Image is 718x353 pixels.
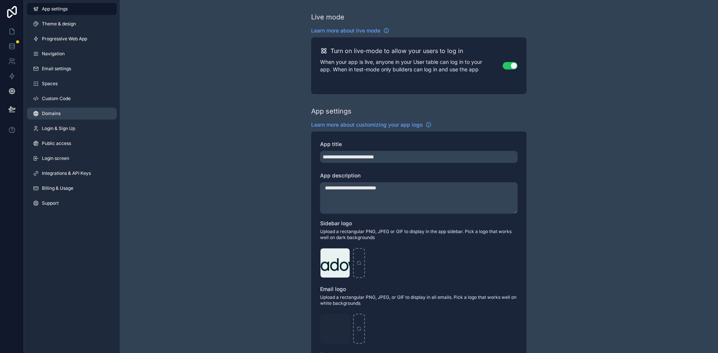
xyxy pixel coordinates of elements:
span: Domains [42,111,61,117]
div: App settings [311,106,352,117]
span: Sidebar logo [320,220,352,226]
a: Support [27,197,117,209]
a: Spaces [27,78,117,90]
a: Domains [27,108,117,120]
span: Theme & design [42,21,76,27]
span: Support [42,200,59,206]
span: App settings [42,6,68,12]
span: Navigation [42,51,65,57]
a: Custom Code [27,93,117,105]
a: Navigation [27,48,117,60]
a: Learn more about live mode [311,27,389,34]
span: App description [320,172,360,179]
a: Learn more about customizing your app logo [311,121,432,128]
span: Login screen [42,155,69,161]
span: Custom Code [42,96,71,102]
span: Upload a rectangular PNG, JPEG, or GIF to display in all emails. Pick a logo that works well on w... [320,294,518,306]
span: Learn more about customizing your app logo [311,121,423,128]
a: Email settings [27,63,117,75]
span: Integrations & API Keys [42,170,91,176]
a: Progressive Web App [27,33,117,45]
span: Email logo [320,286,346,292]
div: Live mode [311,12,344,22]
a: Public access [27,137,117,149]
p: When your app is live, anyone in your User table can log in to your app. When in test-mode only b... [320,58,503,73]
a: App settings [27,3,117,15]
a: Login screen [27,152,117,164]
span: Progressive Web App [42,36,87,42]
span: Spaces [42,81,58,87]
span: Public access [42,140,71,146]
span: Login & Sign Up [42,126,75,131]
a: Billing & Usage [27,182,117,194]
span: App title [320,141,342,147]
span: Billing & Usage [42,185,73,191]
span: Learn more about live mode [311,27,380,34]
h2: Turn on live-mode to allow your users to log in [331,46,463,55]
span: Email settings [42,66,71,72]
span: Upload a rectangular PNG, JPEG or GIF to display in the app sidebar. Pick a logo that works well ... [320,229,518,241]
a: Integrations & API Keys [27,167,117,179]
a: Login & Sign Up [27,123,117,134]
a: Theme & design [27,18,117,30]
